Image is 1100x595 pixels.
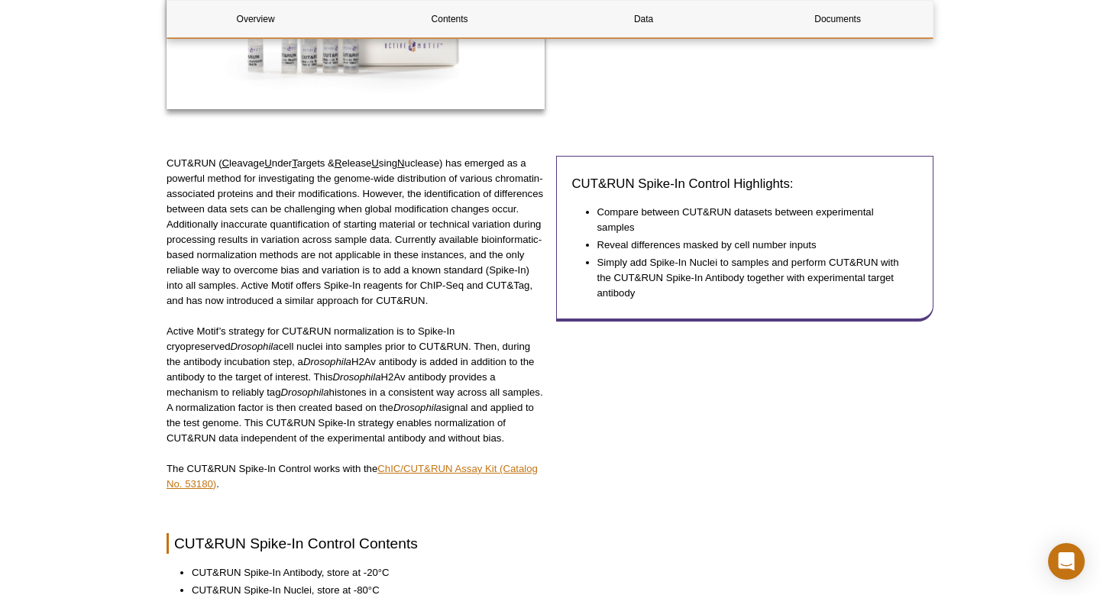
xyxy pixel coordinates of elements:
[264,157,272,169] u: U
[292,157,297,169] u: T
[555,1,732,37] a: Data
[167,463,538,490] a: ChIC/CUT&RUN Assay Kit (Catalog No. 53180)
[281,386,329,398] em: Drosophila
[397,157,405,169] u: N
[222,157,230,169] u: C
[167,156,545,309] p: CUT&RUN ( leavage nder argets & elease sing uclease) has emerged as a powerful method for investi...
[361,1,538,37] a: Contents
[231,341,279,352] em: Drosophila
[597,255,903,301] li: Simply add Spike-In Nuclei to samples and perform CUT&RUN with the CUT&RUN Spike-In Antibody toge...
[303,356,351,367] em: Drosophila
[167,533,933,554] h2: CUT&RUN Spike-In Control Contents
[597,238,903,253] li: Reveal differences masked by cell number inputs
[393,402,442,413] em: Drosophila
[167,461,545,492] p: The CUT&RUN Spike-In Control works with the .
[332,371,380,383] em: Drosophila
[192,565,918,580] li: CUT&RUN Spike-In Antibody, store at -20°C
[335,157,342,169] u: R
[167,324,545,446] p: Active Motif’s strategy for CUT&RUN normalization is to Spike-In cryopreserved cell nuclei into s...
[749,1,926,37] a: Documents
[371,157,379,169] u: U
[597,205,903,235] li: Compare between CUT&RUN datasets between experimental samples
[167,1,344,37] a: Overview
[1048,543,1085,580] div: Open Intercom Messenger
[572,175,918,193] h3: CUT&RUN Spike-In Control Highlights:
